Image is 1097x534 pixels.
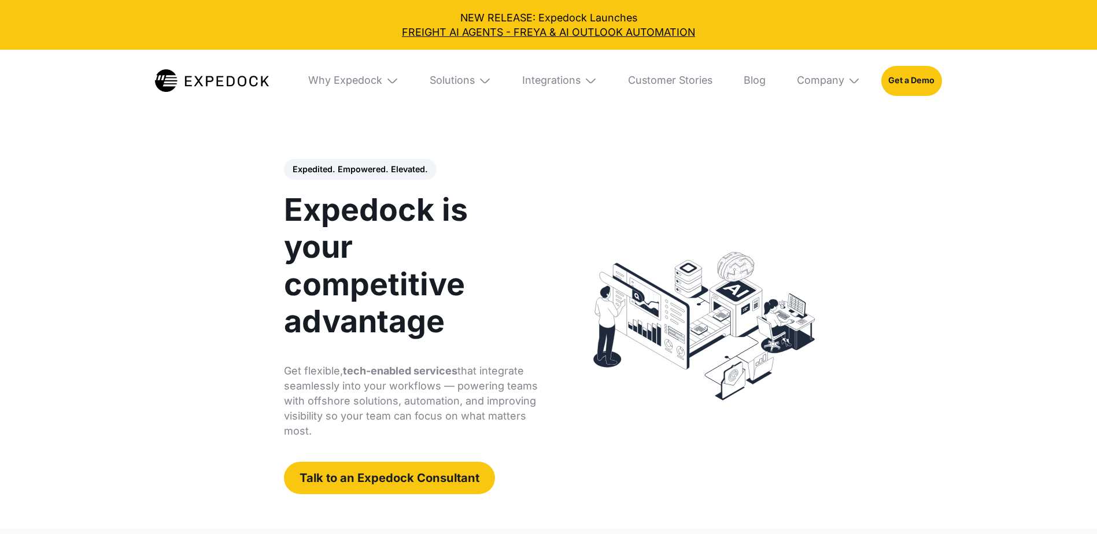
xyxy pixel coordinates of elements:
div: Solutions [430,74,475,87]
a: Talk to an Expedock Consultant [284,462,495,494]
strong: tech-enabled services [343,365,457,377]
a: FREIGHT AI AGENTS - FREYA & AI OUTLOOK AUTOMATION [10,25,1087,39]
h1: Expedock is your competitive advantage [284,191,539,340]
div: NEW RELEASE: Expedock Launches [10,10,1087,39]
p: Get flexible, that integrate seamlessly into your workflows — powering teams with offshore soluti... [284,364,539,439]
div: Company [797,74,844,87]
div: Why Expedock [308,74,382,87]
a: Blog [733,50,776,112]
div: Integrations [522,74,581,87]
a: Get a Demo [881,66,942,96]
a: Customer Stories [618,50,723,112]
